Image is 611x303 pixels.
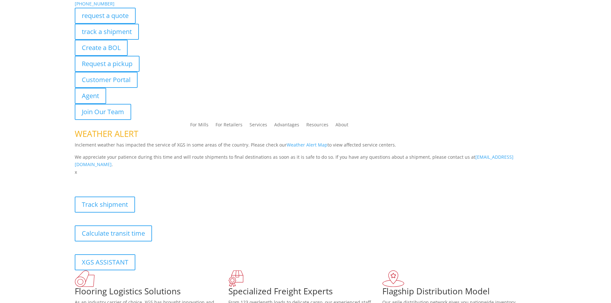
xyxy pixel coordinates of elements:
a: About [335,122,348,130]
img: xgs-icon-focused-on-flooring-red [228,270,243,287]
a: [PHONE_NUMBER] [75,1,115,7]
a: XGS ASSISTANT [75,254,135,270]
a: Weather Alert Map [287,142,327,148]
img: xgs-icon-flagship-distribution-model-red [382,270,404,287]
a: Customer Portal [75,72,138,88]
a: Services [250,122,267,130]
a: Join Our Team [75,104,131,120]
a: Track shipment [75,197,135,213]
h1: Flagship Distribution Model [382,287,536,299]
a: Resources [306,122,328,130]
b: Visibility, transparency, and control for your entire supply chain. [75,177,218,183]
a: track a shipment [75,24,139,40]
a: Request a pickup [75,56,140,72]
p: We appreciate your patience during this time and will route shipments to final destinations as so... [75,153,537,169]
h1: Specialized Freight Experts [228,287,382,299]
p: Inclement weather has impacted the service of XGS in some areas of the country. Please check our ... [75,141,537,153]
a: For Retailers [216,122,242,130]
a: Calculate transit time [75,225,152,241]
a: Create a BOL [75,40,128,56]
a: request a quote [75,8,136,24]
span: WEATHER ALERT [75,128,138,139]
a: Agent [75,88,106,104]
h1: Flooring Logistics Solutions [75,287,229,299]
a: Advantages [274,122,299,130]
p: x [75,168,537,176]
img: xgs-icon-total-supply-chain-intelligence-red [75,270,95,287]
a: For Mills [190,122,208,130]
